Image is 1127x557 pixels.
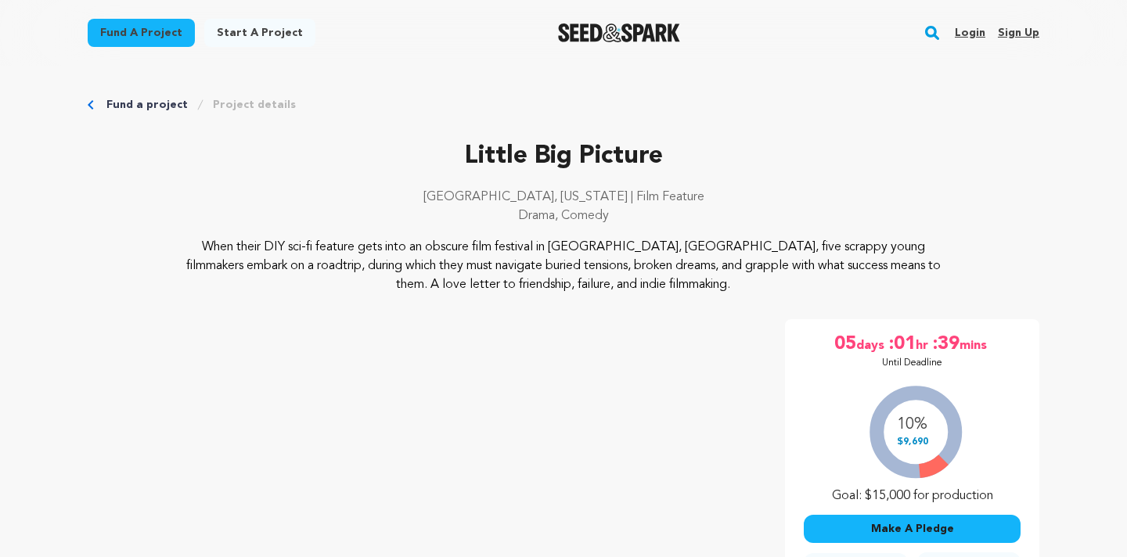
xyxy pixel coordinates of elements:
span: days [856,332,888,357]
p: When their DIY sci-fi feature gets into an obscure film festival in [GEOGRAPHIC_DATA], [GEOGRAPHI... [183,238,945,294]
span: :01 [888,332,916,357]
p: Little Big Picture [88,138,1039,175]
a: Seed&Spark Homepage [558,23,681,42]
a: Start a project [204,19,315,47]
p: [GEOGRAPHIC_DATA], [US_STATE] | Film Feature [88,188,1039,207]
a: Fund a project [106,97,188,113]
a: Login [955,20,985,45]
img: Seed&Spark Logo Dark Mode [558,23,681,42]
span: hr [916,332,931,357]
button: Make A Pledge [804,515,1021,543]
p: Drama, Comedy [88,207,1039,225]
div: Breadcrumb [88,97,1039,113]
span: mins [960,332,990,357]
a: Project details [213,97,296,113]
a: Fund a project [88,19,195,47]
p: Until Deadline [882,357,942,369]
a: Sign up [998,20,1039,45]
span: :39 [931,332,960,357]
span: 05 [834,332,856,357]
